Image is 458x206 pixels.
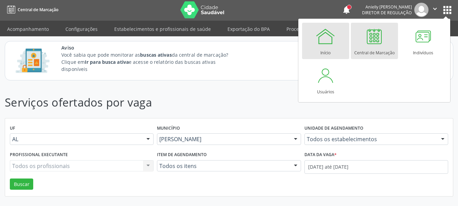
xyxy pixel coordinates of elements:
button: Buscar [10,179,33,190]
span: Aviso [61,44,241,51]
span: Central de Marcação [18,7,58,13]
a: Indivíduos [400,23,447,59]
img: img [414,3,429,17]
input: Selecione um intervalo [304,160,448,174]
a: Acompanhamento [2,23,54,35]
span: Todos os itens [159,163,287,169]
label: UF [10,123,15,134]
button: notifications [342,5,351,15]
label: Unidade de agendamento [304,123,363,134]
a: Procedimentos [282,23,325,35]
span: [PERSON_NAME] [159,136,287,143]
label: Item de agendamento [157,150,207,160]
label: Município [157,123,180,134]
span: AL [12,136,140,143]
a: Central de Marcação [5,4,58,15]
i:  [431,5,439,13]
div: Anielly [PERSON_NAME] [362,4,412,10]
a: Usuários [302,62,349,98]
span: Diretor de regulação [362,10,412,16]
label: Data da vaga [304,150,337,160]
button: apps [441,4,453,16]
button:  [429,3,441,17]
a: Central de Marcação [351,23,398,59]
p: Serviços ofertados por vaga [5,94,319,111]
img: Imagem de CalloutCard [13,45,52,76]
span: Todos os estabelecimentos [307,136,434,143]
a: Exportação do BPA [223,23,275,35]
a: Início [302,23,349,59]
a: Estabelecimentos e profissionais de saúde [109,23,216,35]
a: Configurações [61,23,102,35]
p: Você sabia que pode monitorar as da central de marcação? Clique em e acesse o relatório das busca... [61,51,241,73]
strong: buscas ativas [140,52,172,58]
strong: Ir para busca ativa [85,59,129,65]
label: Profissional executante [10,150,68,160]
